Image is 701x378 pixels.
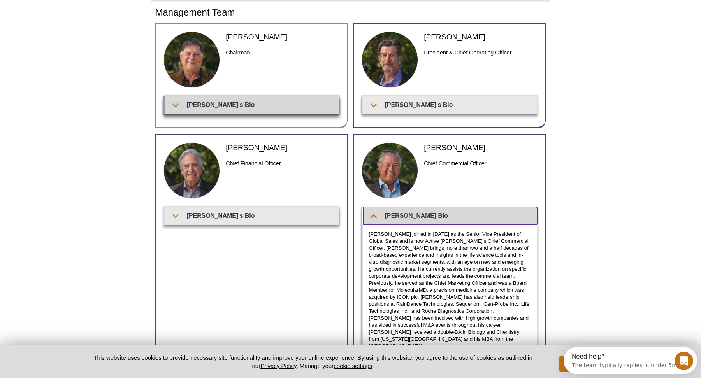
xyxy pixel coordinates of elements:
[226,142,339,153] h2: [PERSON_NAME]
[369,231,531,350] p: [PERSON_NAME] joined in [DATE] as the Senior Vice President of Global Sales and is now Active [PE...
[163,142,220,199] img: Patrick Yount headshot
[424,48,537,57] h3: President & Chief Operating Officer
[155,7,546,19] h1: Management Team
[226,159,339,168] h3: Chief Financial Officer
[165,96,339,114] summary: [PERSON_NAME]'s Bio
[165,207,339,224] summary: [PERSON_NAME]'s Bio
[226,31,339,42] h2: [PERSON_NAME]
[424,31,537,42] h2: [PERSON_NAME]
[260,362,296,369] a: Privacy Policy
[424,159,537,168] h3: Chief Commercial Officer
[80,353,546,370] p: This website uses cookies to provide necessary site functionality and improve your online experie...
[363,96,537,114] summary: [PERSON_NAME]'s Bio
[8,7,114,13] div: Need help?
[362,142,418,199] img: Fritz Eibel headshot
[334,362,372,369] button: cookie settings
[226,48,339,57] h3: Chairman
[3,3,137,24] div: Open Intercom Messenger
[363,207,537,224] summary: [PERSON_NAME] Bio
[8,13,114,21] div: The team typically replies in under 5m
[362,31,418,88] img: Ted DeFrank headshot
[424,142,537,153] h2: [PERSON_NAME]
[564,347,697,374] iframe: Intercom live chat discovery launcher
[163,31,220,88] img: Joe Fernandez headshot
[559,356,621,372] button: Got it!
[675,352,693,370] iframe: Intercom live chat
